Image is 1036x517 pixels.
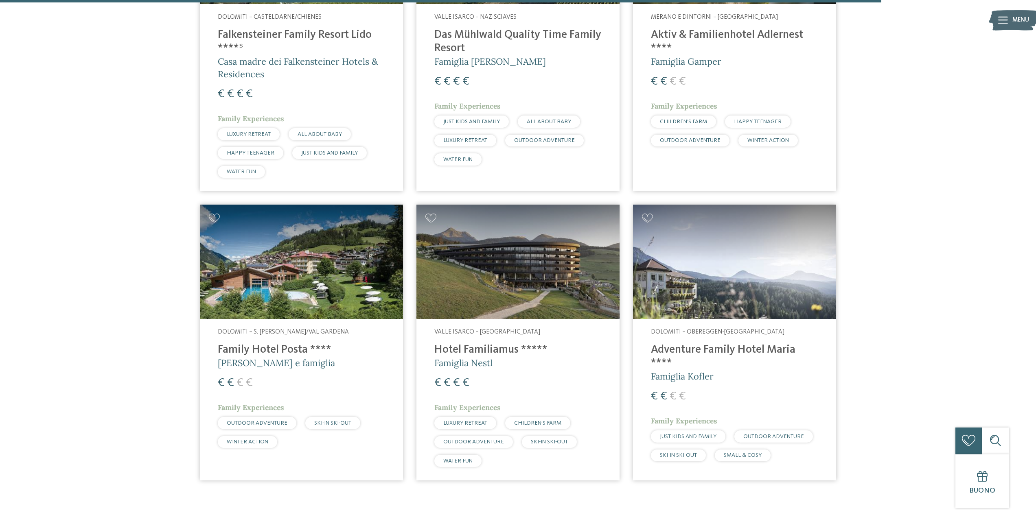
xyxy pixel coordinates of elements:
[218,403,284,412] span: Family Experiences
[670,390,677,402] span: €
[660,76,667,87] span: €
[443,137,487,143] span: LUXURY RETREAT
[527,119,571,124] span: ALL ABOUT BABY
[227,150,274,156] span: HAPPY TEENAGER
[434,56,546,67] span: Famiglia [PERSON_NAME]
[660,452,697,458] span: SKI-IN SKI-OUT
[298,131,342,137] span: ALL ABOUT BABY
[462,76,469,87] span: €
[651,329,784,335] span: Dolomiti – Obereggen-[GEOGRAPHIC_DATA]
[200,205,403,319] img: Cercate un hotel per famiglie? Qui troverete solo i migliori!
[651,101,717,111] span: Family Experiences
[434,357,493,369] span: Famiglia Nestl
[227,88,234,100] span: €
[660,390,667,402] span: €
[218,343,385,357] h4: Family Hotel Posta ****
[651,14,778,20] span: Merano e dintorni – [GEOGRAPHIC_DATA]
[651,343,818,370] h4: Adventure Family Hotel Maria ****
[444,76,451,87] span: €
[651,390,658,402] span: €
[416,205,620,480] a: Cercate un hotel per famiglie? Qui troverete solo i migliori! Valle Isarco – [GEOGRAPHIC_DATA] Ho...
[531,439,568,445] span: SKI-IN SKI-OUT
[200,205,403,480] a: Cercate un hotel per famiglie? Qui troverete solo i migliori! Dolomiti – S. [PERSON_NAME]/Val Gar...
[651,371,714,382] span: Famiglia Kofler
[218,329,349,335] span: Dolomiti – S. [PERSON_NAME]/Val Gardena
[434,28,602,55] h4: Das Mühlwald Quality Time Family Resort
[434,403,501,412] span: Family Experiences
[660,119,707,124] span: CHILDREN’S FARM
[633,205,836,319] img: Adventure Family Hotel Maria ****
[443,157,473,162] span: WATER FUN
[743,434,804,439] span: OUTDOOR ADVENTURE
[747,137,789,143] span: WINTER ACTION
[443,119,500,124] span: JUST KIDS AND FAMILY
[218,114,284,123] span: Family Experiences
[416,205,620,319] img: Cercate un hotel per famiglie? Qui troverete solo i migliori!
[443,458,473,464] span: WATER FUN
[453,377,460,389] span: €
[227,439,268,445] span: WINTER ACTION
[514,137,575,143] span: OUTDOOR ADVENTURE
[443,439,504,445] span: OUTDOOR ADVENTURE
[660,434,716,439] span: JUST KIDS AND FAMILY
[227,169,256,175] span: WATER FUN
[969,487,995,494] span: Buono
[314,420,351,426] span: SKI-IN SKI-OUT
[660,137,721,143] span: OUTDOOR ADVENTURE
[218,357,335,369] span: [PERSON_NAME] e famiglia
[301,150,358,156] span: JUST KIDS AND FAMILY
[444,377,451,389] span: €
[434,14,517,20] span: Valle Isarco – Naz-Sciaves
[651,28,818,55] h4: Aktiv & Familienhotel Adlernest ****
[434,329,540,335] span: Valle Isarco – [GEOGRAPHIC_DATA]
[237,88,243,100] span: €
[679,390,686,402] span: €
[724,452,762,458] span: SMALL & COSY
[246,88,253,100] span: €
[651,76,658,87] span: €
[218,28,385,55] h4: Falkensteiner Family Resort Lido ****ˢ
[651,56,721,67] span: Famiglia Gamper
[218,88,225,100] span: €
[514,420,561,426] span: CHILDREN’S FARM
[434,377,441,389] span: €
[227,420,287,426] span: OUTDOOR ADVENTURE
[434,101,501,111] span: Family Experiences
[443,420,487,426] span: LUXURY RETREAT
[434,76,441,87] span: €
[679,76,686,87] span: €
[218,56,378,80] span: Casa madre dei Falkensteiner Hotels & Residences
[651,416,717,425] span: Family Experiences
[218,377,225,389] span: €
[227,131,271,137] span: LUXURY RETREAT
[955,454,1009,508] a: Buono
[734,119,782,124] span: HAPPY TEENAGER
[462,377,469,389] span: €
[218,14,322,20] span: Dolomiti – Casteldarne/Chienes
[453,76,460,87] span: €
[670,76,677,87] span: €
[633,205,836,480] a: Cercate un hotel per famiglie? Qui troverete solo i migliori! Dolomiti – Obereggen-[GEOGRAPHIC_DA...
[227,377,234,389] span: €
[246,377,253,389] span: €
[237,377,243,389] span: €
